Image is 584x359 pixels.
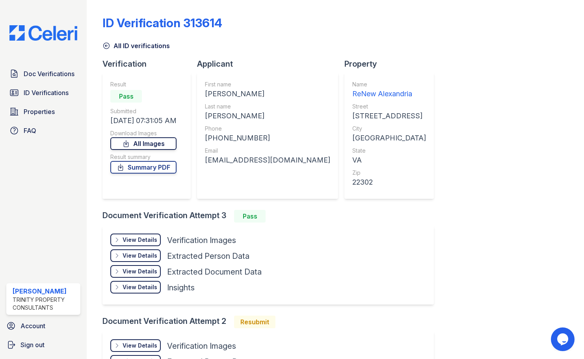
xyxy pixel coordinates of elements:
[352,155,426,166] div: VA
[13,286,77,296] div: [PERSON_NAME]
[123,267,157,275] div: View Details
[110,129,177,137] div: Download Images
[352,125,426,133] div: City
[24,88,69,97] span: ID Verifications
[20,321,45,331] span: Account
[167,251,249,262] div: Extracted Person Data
[352,110,426,122] div: [STREET_ADDRESS]
[167,266,262,277] div: Extracted Document Data
[205,155,330,166] div: [EMAIL_ADDRESS][DOMAIN_NAME]
[102,316,440,328] div: Document Verification Attempt 2
[6,123,80,138] a: FAQ
[3,25,84,41] img: CE_Logo_Blue-a8612792a0a2168367f1c8372b55b34899dd931a85d93a1a3d3e32e68fde9ad4.png
[352,147,426,155] div: State
[110,80,177,88] div: Result
[352,80,426,99] a: Name ReNew Alexandria
[6,66,80,82] a: Doc Verifications
[102,58,197,69] div: Verification
[167,235,236,246] div: Verification Images
[352,177,426,188] div: 22302
[123,342,157,350] div: View Details
[123,252,157,260] div: View Details
[3,337,84,353] a: Sign out
[205,88,330,99] div: [PERSON_NAME]
[167,340,236,352] div: Verification Images
[352,80,426,88] div: Name
[102,41,170,50] a: All ID verifications
[234,210,266,223] div: Pass
[6,85,80,101] a: ID Verifications
[167,282,195,293] div: Insights
[24,126,36,135] span: FAQ
[110,115,177,126] div: [DATE] 07:31:05 AM
[352,169,426,177] div: Zip
[102,210,440,223] div: Document Verification Attempt 3
[110,161,177,174] a: Summary PDF
[205,125,330,133] div: Phone
[205,110,330,122] div: [PERSON_NAME]
[352,103,426,110] div: Street
[110,107,177,115] div: Submitted
[205,147,330,155] div: Email
[197,58,344,69] div: Applicant
[123,283,157,291] div: View Details
[344,58,440,69] div: Property
[205,103,330,110] div: Last name
[24,107,55,116] span: Properties
[102,16,222,30] div: ID Verification 313614
[352,88,426,99] div: ReNew Alexandria
[110,153,177,161] div: Result summary
[13,296,77,312] div: Trinity Property Consultants
[24,69,74,79] span: Doc Verifications
[205,80,330,88] div: First name
[3,318,84,334] a: Account
[234,316,275,328] div: Resubmit
[123,236,157,244] div: View Details
[110,90,142,103] div: Pass
[551,327,576,351] iframe: chat widget
[6,104,80,120] a: Properties
[20,340,45,350] span: Sign out
[352,133,426,144] div: [GEOGRAPHIC_DATA]
[205,133,330,144] div: [PHONE_NUMBER]
[110,137,177,150] a: All Images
